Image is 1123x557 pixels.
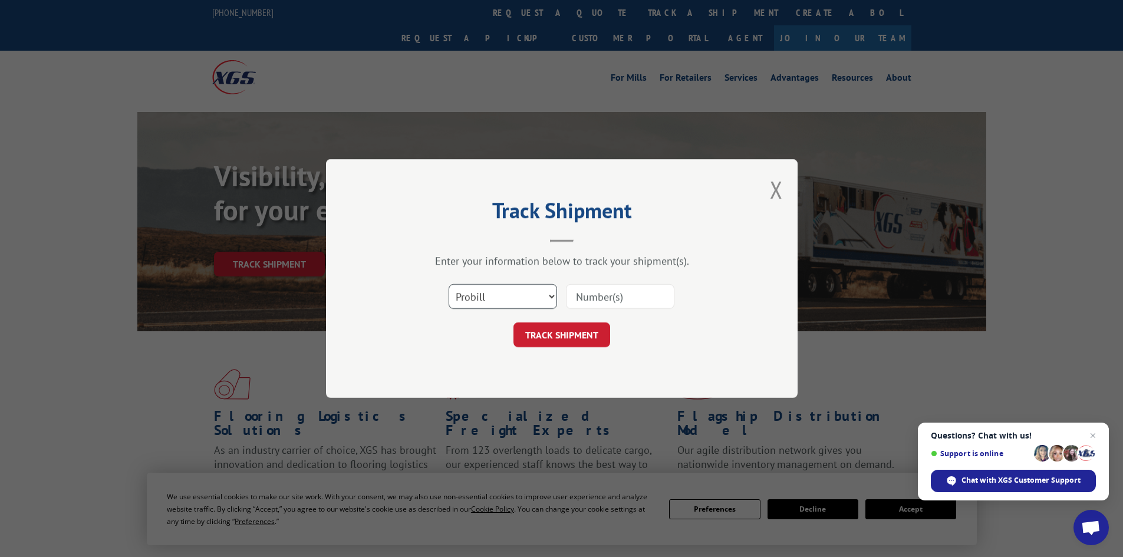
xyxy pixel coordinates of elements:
[770,174,783,205] button: Close modal
[961,475,1081,486] span: Chat with XGS Customer Support
[385,254,739,268] div: Enter your information below to track your shipment(s).
[1086,429,1100,443] span: Close chat
[385,202,739,225] h2: Track Shipment
[931,431,1096,440] span: Questions? Chat with us!
[931,449,1030,458] span: Support is online
[513,322,610,347] button: TRACK SHIPMENT
[931,470,1096,492] div: Chat with XGS Customer Support
[1073,510,1109,545] div: Open chat
[566,284,674,309] input: Number(s)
